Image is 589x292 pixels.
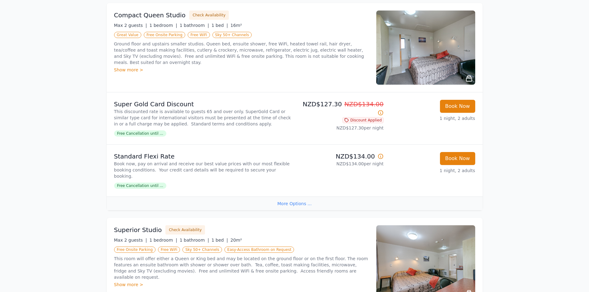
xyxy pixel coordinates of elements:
[114,281,369,288] div: Show more >
[230,238,242,243] span: 20m²
[230,23,242,28] span: 16m²
[297,125,384,131] p: NZD$127.30 per night
[212,32,252,38] span: Sky 50+ Channels
[182,247,222,253] span: Sky 50+ Channels
[297,100,384,117] p: NZD$127.30
[389,115,475,121] p: 1 night, 2 adults
[114,32,141,38] span: Great Value
[149,238,177,243] span: 1 bedroom |
[114,67,369,73] div: Show more >
[165,225,205,235] button: Check Availability
[440,100,475,113] button: Book Now
[114,23,147,28] span: Max 2 guests |
[114,130,166,137] span: Free Cancellation until ...
[114,238,147,243] span: Max 2 guests |
[188,32,210,38] span: Free WiFi
[144,32,185,38] span: Free Onsite Parking
[149,23,177,28] span: 1 bedroom |
[114,161,292,179] p: Book now, pay on arrival and receive our best value prices with our most flexible booking conditi...
[224,247,294,253] span: Easy-Access Bathroom on Request
[297,161,384,167] p: NZD$134.00 per night
[114,152,292,161] p: Standard Flexi Rate
[114,256,369,280] p: This room will offer either a Queen or King bed and may be located on the ground floor or on the ...
[114,226,162,234] h3: Superior Studio
[344,100,384,108] span: NZD$134.00
[107,197,483,210] div: More Options ...
[114,11,186,19] h3: Compact Queen Studio
[440,152,475,165] button: Book Now
[189,11,229,20] button: Check Availability
[114,41,369,66] p: Ground floor and upstairs smaller studios. Queen bed, ensuite shower, free WiFi, heated towel rai...
[114,183,166,189] span: Free Cancellation until ...
[180,238,209,243] span: 1 bathroom |
[211,238,228,243] span: 1 bed |
[342,117,384,123] span: Discount Applied
[211,23,228,28] span: 1 bed |
[114,100,292,108] p: Super Gold Card Discount
[158,247,180,253] span: Free WiFi
[389,167,475,174] p: 1 night, 2 adults
[114,108,292,127] p: This discounted rate is available to guests 65 and over only. SuperGold Card or similar type card...
[297,152,384,161] p: NZD$134.00
[180,23,209,28] span: 1 bathroom |
[114,247,156,253] span: Free Onsite Parking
